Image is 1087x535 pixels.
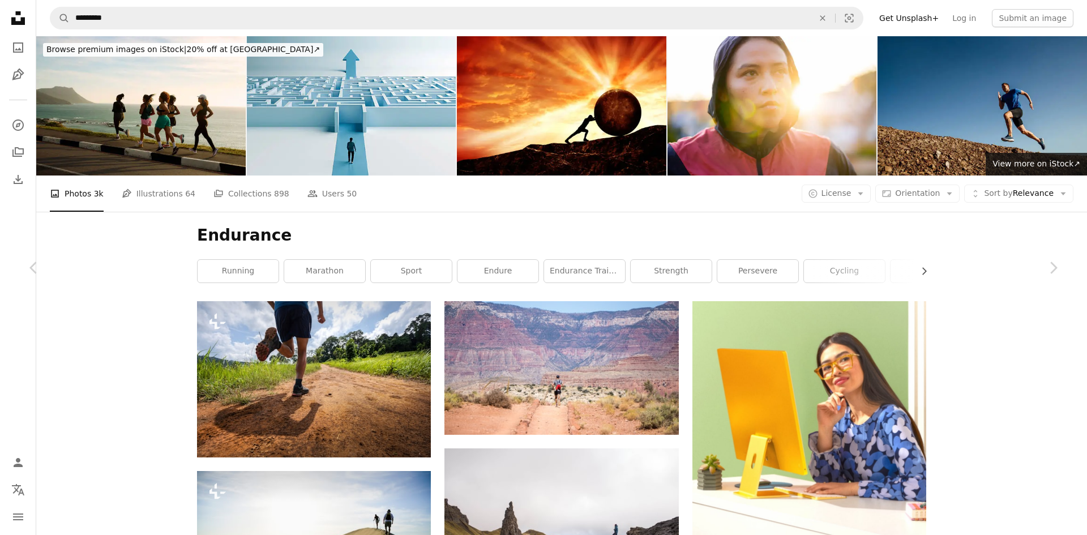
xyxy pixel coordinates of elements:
[7,451,29,474] a: Log in / Sign up
[692,301,926,534] img: file-1722962862010-20b14c5a0a60image
[213,176,289,212] a: Collections 898
[810,7,835,29] button: Clear
[895,189,940,198] span: Orientation
[185,187,195,200] span: 64
[631,260,712,283] a: strength
[198,260,279,283] a: running
[821,189,851,198] span: License
[964,185,1073,203] button: Sort byRelevance
[36,36,246,176] img: Four young female athletes running by the sea at sunset
[197,301,431,457] img: Shoes from behind men he is running a trail. In the natural path
[444,521,678,531] a: person standing on top of rock formation
[544,260,625,283] a: endurance training
[7,168,29,191] a: Download History
[274,187,289,200] span: 898
[50,7,70,29] button: Search Unsplash
[7,506,29,528] button: Menu
[457,260,538,283] a: endure
[371,260,452,283] a: sport
[346,187,357,200] span: 50
[444,301,678,435] img: person walking between green grass background of mountain at daytime
[7,141,29,164] a: Collections
[7,114,29,136] a: Explore
[804,260,885,283] a: cycling
[836,7,863,29] button: Visual search
[284,260,365,283] a: marathon
[891,260,972,283] a: person
[7,36,29,59] a: Photos
[992,159,1080,168] span: View more on iStock ↗
[984,189,1012,198] span: Sort by
[1019,213,1087,322] a: Next
[802,185,871,203] button: License
[50,7,863,29] form: Find visuals sitewide
[197,374,431,384] a: Shoes from behind men he is running a trail. In the natural path
[247,36,456,176] img: Man Walking Toward Maze with Up Arrow Exit Challenges, Strategy, and Success, 3D Render
[36,36,330,63] a: Browse premium images on iStock|20% off at [GEOGRAPHIC_DATA]↗
[992,9,1073,27] button: Submit an image
[457,36,666,176] img: Sisyphean Task Under a Fiery Sky
[717,260,798,283] a: persevere
[46,45,320,54] span: 20% off at [GEOGRAPHIC_DATA] ↗
[986,153,1087,176] a: View more on iStock↗
[875,185,960,203] button: Orientation
[914,260,926,283] button: scroll list to the right
[444,363,678,373] a: person walking between green grass background of mountain at daytime
[122,176,195,212] a: Illustrations 64
[872,9,945,27] a: Get Unsplash+
[7,478,29,501] button: Language
[984,188,1054,199] span: Relevance
[307,176,357,212] a: Users 50
[7,63,29,86] a: Illustrations
[667,36,877,176] img: Female runner with determination towards her goal
[878,36,1087,176] img: Low Angle View Of Man Jumping On Rock Against Clear Sky
[46,45,186,54] span: Browse premium images on iStock |
[197,225,926,246] h1: Endurance
[945,9,983,27] a: Log in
